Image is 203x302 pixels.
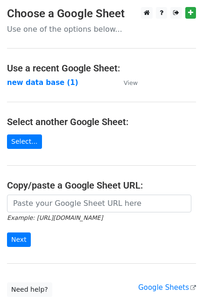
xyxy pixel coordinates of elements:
[138,283,196,292] a: Google Sheets
[7,134,42,149] a: Select...
[7,78,78,87] a: new data base (1)
[7,214,103,221] small: Example: [URL][DOMAIN_NAME]
[7,232,31,247] input: Next
[7,7,196,21] h3: Choose a Google Sheet
[7,116,196,127] h4: Select another Google Sheet:
[114,78,138,87] a: View
[7,195,191,212] input: Paste your Google Sheet URL here
[7,24,196,34] p: Use one of the options below...
[7,282,52,297] a: Need help?
[7,63,196,74] h4: Use a recent Google Sheet:
[7,180,196,191] h4: Copy/paste a Google Sheet URL:
[124,79,138,86] small: View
